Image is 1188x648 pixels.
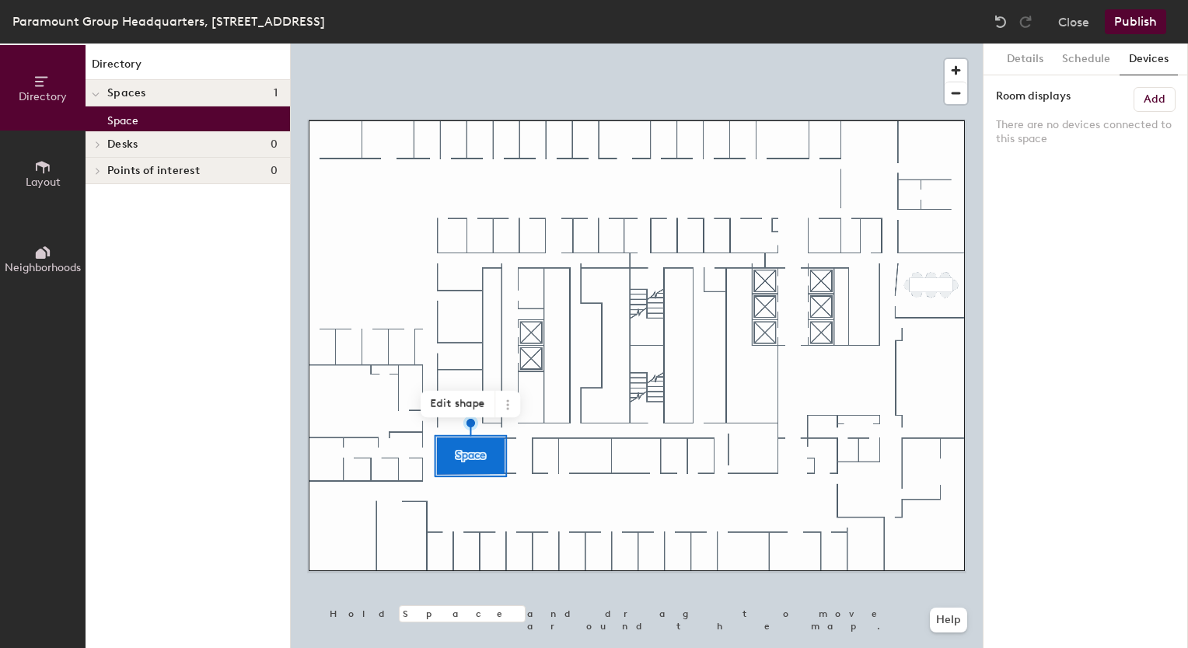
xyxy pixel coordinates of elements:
[86,56,290,80] h1: Directory
[12,12,325,31] div: Paramount Group Headquarters, [STREET_ADDRESS]
[1058,9,1089,34] button: Close
[271,165,278,177] span: 0
[930,608,967,632] button: Help
[998,44,1053,75] button: Details
[993,14,1008,30] img: Undo
[107,110,138,127] p: Space
[1018,14,1033,30] img: Redo
[107,138,138,151] span: Desks
[107,87,146,99] span: Spaces
[421,391,495,417] span: Edit shape
[26,176,61,189] span: Layout
[5,261,81,274] span: Neighborhoods
[19,90,67,103] span: Directory
[996,87,1071,106] label: Room displays
[1120,44,1178,75] button: Devices
[107,165,200,177] span: Points of interest
[1053,44,1120,75] button: Schedule
[996,118,1176,146] p: There are no devices connected to this space
[1105,9,1166,34] button: Publish
[1144,93,1165,106] h6: Add
[1134,87,1176,112] button: Add
[271,138,278,151] span: 0
[274,87,278,99] span: 1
